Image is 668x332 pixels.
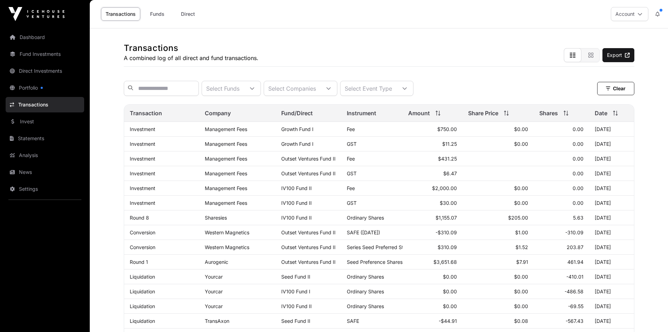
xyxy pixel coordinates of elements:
[567,244,583,250] span: 203.87
[6,114,84,129] a: Invest
[205,274,223,280] a: Yourcar
[573,200,583,206] span: 0.00
[573,141,583,147] span: 0.00
[403,137,462,151] td: $11.25
[205,170,270,176] p: Management Fees
[403,240,462,255] td: $310.09
[403,196,462,210] td: $30.00
[347,156,355,162] span: Fee
[589,196,634,210] td: [DATE]
[205,288,223,294] a: Yourcar
[205,318,229,324] a: TransAxon
[347,170,357,176] span: GST
[597,82,634,95] button: Clear
[143,7,171,21] a: Funds
[281,126,313,132] a: Growth Fund I
[403,151,462,166] td: $431.25
[281,215,312,221] a: IV100 Fund II
[8,7,65,21] img: Icehouse Ventures Logo
[281,259,336,265] a: Outset Ventures Fund II
[573,156,583,162] span: 0.00
[514,200,528,206] span: $0.00
[6,80,84,96] a: Portfolio
[589,181,634,196] td: [DATE]
[340,81,396,96] div: Select Event Type
[205,126,270,132] p: Management Fees
[130,303,155,309] a: Liquidation
[514,141,528,147] span: $0.00
[566,274,583,280] span: -410.01
[101,7,140,21] a: Transactions
[595,109,607,117] span: Date
[589,137,634,151] td: [DATE]
[130,229,155,235] a: Conversion
[347,200,357,206] span: GST
[281,274,310,280] a: Seed Fund II
[611,7,648,21] button: Account
[205,259,228,265] a: Aurogenic
[205,156,270,162] p: Management Fees
[202,81,244,96] div: Select Funds
[6,30,84,45] a: Dashboard
[6,148,84,163] a: Analysis
[573,126,583,132] span: 0.00
[589,255,634,269] td: [DATE]
[403,269,462,284] td: $0.00
[602,48,634,62] a: Export
[589,151,634,166] td: [DATE]
[403,255,462,269] td: $3,651.68
[281,318,310,324] a: Seed Fund II
[281,288,310,294] a: IV100 Fund I
[568,303,583,309] span: -69.55
[347,141,357,147] span: GST
[6,97,84,112] a: Transactions
[205,141,270,147] p: Management Fees
[174,7,202,21] a: Direct
[589,269,634,284] td: [DATE]
[403,181,462,196] td: $2,000.00
[589,210,634,225] td: [DATE]
[124,54,258,62] p: A combined log of all direct and fund transactions.
[6,63,84,79] a: Direct Investments
[130,141,155,147] a: Investment
[347,303,384,309] span: Ordinary Shares
[205,109,231,117] span: Company
[6,131,84,146] a: Statements
[589,314,634,328] td: [DATE]
[403,314,462,328] td: -$44.91
[514,303,528,309] span: $0.00
[347,215,384,221] span: Ordinary Shares
[408,109,430,117] span: Amount
[403,299,462,314] td: $0.00
[130,156,155,162] a: Investment
[589,225,634,240] td: [DATE]
[565,288,583,294] span: -486.58
[281,170,336,176] a: Outset Ventures Fund II
[514,185,528,191] span: $0.00
[347,259,403,265] span: Seed Preference Shares
[589,166,634,181] td: [DATE]
[205,229,249,235] a: Western Magnetics
[6,46,84,62] a: Fund Investments
[573,170,583,176] span: 0.00
[515,244,528,250] span: $1.52
[515,229,528,235] span: $1.00
[633,298,668,332] iframe: Chat Widget
[347,244,412,250] span: Series Seed Preferred Stock
[6,164,84,180] a: News
[347,185,355,191] span: Fee
[281,303,312,309] a: IV100 Fund II
[508,215,528,221] span: $205.00
[205,200,270,206] p: Management Fees
[514,288,528,294] span: $0.00
[347,318,359,324] span: SAFE
[573,185,583,191] span: 0.00
[589,299,634,314] td: [DATE]
[281,141,313,147] a: Growth Fund I
[539,109,558,117] span: Shares
[403,284,462,299] td: $0.00
[347,288,384,294] span: Ordinary Shares
[130,318,155,324] a: Liquidation
[281,229,336,235] a: Outset Ventures Fund II
[281,185,312,191] a: IV100 Fund II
